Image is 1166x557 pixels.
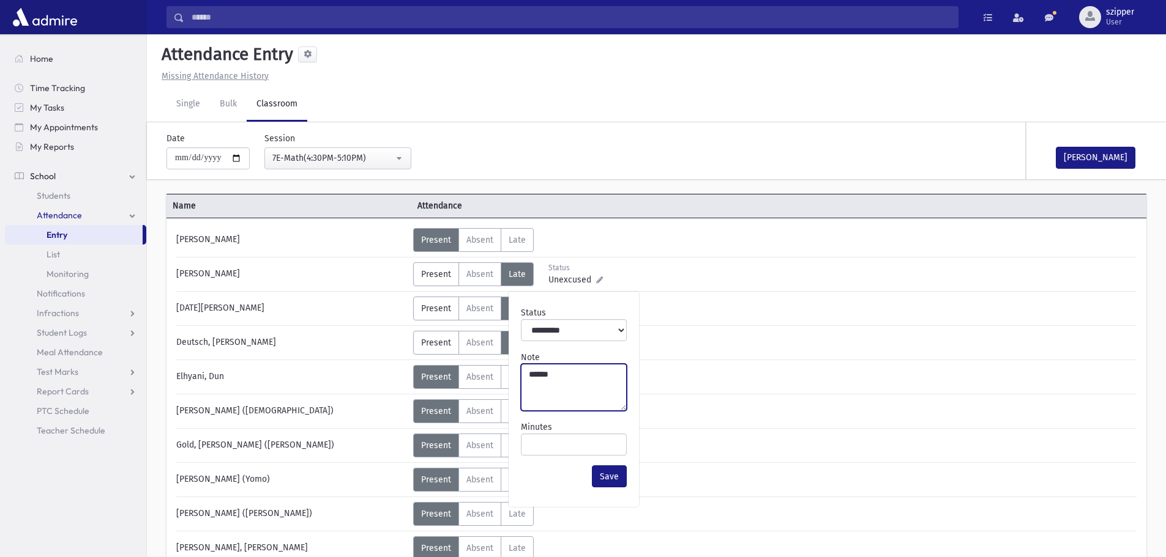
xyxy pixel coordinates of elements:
[548,262,603,273] div: Status
[421,474,451,485] span: Present
[30,102,64,113] span: My Tasks
[466,474,493,485] span: Absent
[166,87,210,122] a: Single
[37,347,103,358] span: Meal Attendance
[30,171,56,182] span: School
[30,122,98,133] span: My Appointments
[413,433,534,457] div: AttTypes
[170,399,413,423] div: [PERSON_NAME] ([DEMOGRAPHIC_DATA])
[170,468,413,492] div: [PERSON_NAME] (Yomo)
[413,365,534,389] div: AttTypes
[264,132,295,145] label: Session
[421,269,451,279] span: Present
[466,440,493,451] span: Absent
[5,401,146,421] a: PTC Schedule
[521,306,546,319] label: Status
[1106,17,1134,27] span: User
[5,186,146,205] a: Students
[421,235,451,245] span: Present
[210,87,247,122] a: Bulk
[170,433,413,457] div: Gold, [PERSON_NAME] ([PERSON_NAME])
[30,141,74,152] span: My Reports
[411,199,656,212] span: Attendance
[466,509,493,519] span: Absent
[5,284,146,303] a: Notifications
[5,205,146,225] a: Attendance
[466,235,493,245] span: Absent
[37,308,79,319] span: Infractions
[247,87,307,122] a: Classroom
[170,331,413,355] div: Deutsch, [PERSON_NAME]
[30,53,53,64] span: Home
[509,509,526,519] span: Late
[157,44,293,65] h5: Attendance Entry
[509,543,526,553] span: Late
[170,365,413,389] div: Elhyani, Dun
[5,137,146,157] a: My Reports
[5,78,146,98] a: Time Tracking
[5,342,146,362] a: Meal Attendance
[466,303,493,314] span: Absent
[521,421,552,433] label: Minutes
[37,327,87,338] span: Student Logs
[466,338,493,348] span: Absent
[5,166,146,186] a: School
[37,366,78,377] span: Test Marks
[421,543,451,553] span: Present
[5,49,146,68] a: Home
[184,6,958,28] input: Search
[37,425,105,436] span: Teacher Schedule
[5,225,143,245] a: Entry
[37,288,85,299] span: Notifications
[37,210,82,221] span: Attendance
[466,372,493,382] span: Absent
[37,386,89,397] span: Report Cards
[264,147,411,169] button: 7E-Math(4:30PM-5:10PM)
[170,262,413,286] div: [PERSON_NAME]
[47,229,67,240] span: Entry
[1056,147,1135,169] button: [PERSON_NAME]
[10,5,80,29] img: AdmirePro
[421,338,451,348] span: Present
[5,245,146,264] a: List
[30,83,85,94] span: Time Tracking
[47,249,60,260] span: List
[170,502,413,526] div: [PERSON_NAME] ([PERSON_NAME])
[166,199,411,212] span: Name
[509,235,526,245] span: Late
[413,502,534,526] div: AttTypes
[5,421,146,440] a: Teacher Schedule
[413,228,534,252] div: AttTypes
[413,399,534,423] div: AttTypes
[413,468,534,492] div: AttTypes
[166,132,185,145] label: Date
[413,331,534,355] div: AttTypes
[592,465,627,487] button: Save
[466,543,493,553] span: Absent
[157,71,269,81] a: Missing Attendance History
[272,152,394,164] div: 7E-Math(4:30PM-5:10PM)
[5,362,146,382] a: Test Marks
[421,509,451,519] span: Present
[413,262,534,286] div: AttTypes
[37,190,70,201] span: Students
[5,323,146,342] a: Student Logs
[5,264,146,284] a: Monitoring
[413,297,534,320] div: AttTypes
[5,117,146,137] a: My Appointments
[37,405,89,416] span: PTC Schedule
[421,303,451,314] span: Present
[162,71,269,81] u: Missing Attendance History
[521,351,540,364] label: Note
[170,228,413,252] div: [PERSON_NAME]
[5,303,146,323] a: Infractions
[421,372,451,382] span: Present
[5,98,146,117] a: My Tasks
[548,273,596,286] span: Unexcused
[421,440,451,451] span: Present
[170,297,413,320] div: [DATE][PERSON_NAME]
[466,269,493,279] span: Absent
[1106,7,1134,17] span: szipper
[509,269,526,279] span: Late
[47,268,89,279] span: Monitoring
